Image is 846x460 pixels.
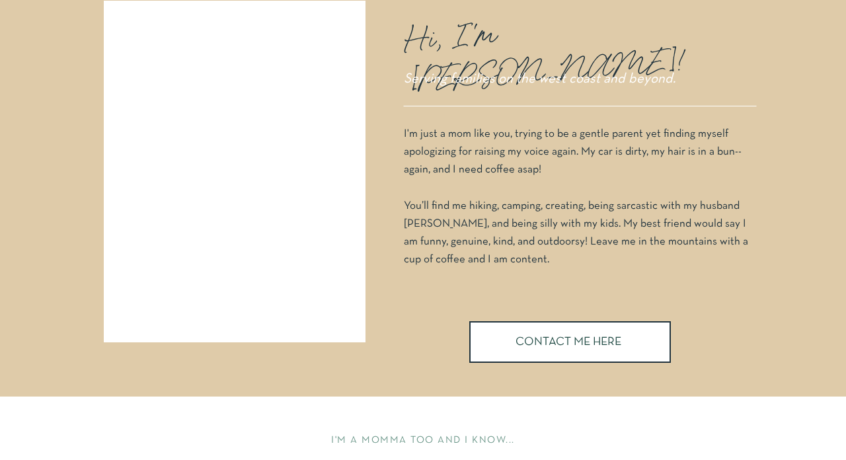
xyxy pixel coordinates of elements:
[404,3,671,65] p: Hi, I'm [PERSON_NAME]!
[221,434,625,448] h2: I'M A MOMMA TOO AND I KNOW...
[404,73,675,85] i: Serving families on the west coast and beyond.
[114,13,356,331] iframe: 909373527
[516,336,625,352] a: CONTACT ME HERE
[404,125,753,284] p: I'm just a mom like you, trying to be a gentle parent yet finding myself apologizing for raising ...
